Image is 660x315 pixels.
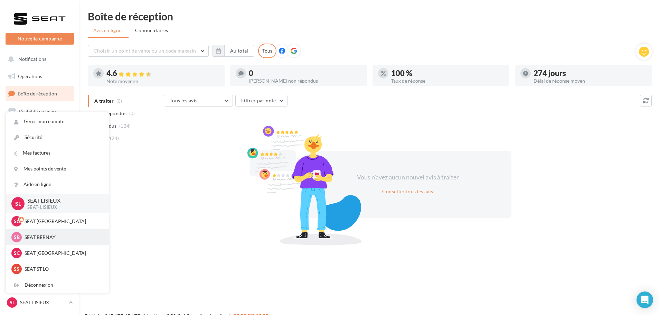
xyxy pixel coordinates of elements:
span: Choisir un point de vente ou un code magasin [94,48,196,54]
span: SL [15,200,21,207]
div: Boîte de réception [88,11,652,21]
a: Opérations [4,69,75,84]
a: Visibilité en ligne [4,104,75,119]
a: PLV et print personnalisable [4,190,75,210]
span: (124) [119,123,131,129]
div: 100 % [391,70,504,77]
p: SEAT BERNAY [25,234,101,241]
a: Mes factures [6,145,109,161]
span: Visibilité en ligne [19,108,56,114]
div: [PERSON_NAME] non répondus [249,78,361,83]
p: SEAT [GEOGRAPHIC_DATA] [25,250,101,257]
div: 4.6 [106,70,219,77]
span: Non répondus [94,110,126,117]
a: Gérer mon compte [6,114,109,129]
span: Notifications [18,56,46,62]
div: Délai de réponse moyen [534,78,646,83]
button: Nouvelle campagne [6,33,74,45]
span: Tous les avis [170,98,198,103]
div: Déconnexion [6,277,109,293]
p: SEAT [GEOGRAPHIC_DATA] [25,218,101,225]
p: SEAT ST LO [25,266,101,272]
span: Opérations [18,73,42,79]
a: Aide en ligne [6,177,109,192]
button: Consulter tous les avis [379,187,436,196]
span: SB [14,234,20,241]
span: SC [14,218,20,225]
span: SS [14,266,19,272]
a: Campagnes DataOnDemand [4,213,75,233]
p: SEAT LISIEUX [20,299,66,306]
button: Notifications [4,52,73,66]
a: Sécurité [6,130,109,145]
button: Au total [224,45,254,57]
div: Vous n'avez aucun nouvel avis à traiter [348,173,467,182]
span: SL [10,299,15,306]
span: SC [14,250,20,257]
a: SL SEAT LISIEUX [6,296,74,309]
a: Médiathèque [4,156,75,170]
a: Boîte de réception [4,86,75,101]
span: (0) [129,111,135,116]
div: 274 jours [534,70,646,77]
span: Boîte de réception [18,91,57,96]
a: Campagnes [4,121,75,136]
button: Filtrer par note [235,95,287,106]
a: Mes points de vente [6,161,109,177]
a: Contacts [4,138,75,153]
div: 0 [249,70,361,77]
div: Note moyenne [106,79,219,84]
span: (124) [107,136,119,141]
p: SEAT-LISIEUX [27,204,98,211]
div: Taux de réponse [391,78,504,83]
span: Commentaires [135,27,168,34]
button: Au total [213,45,254,57]
p: SEAT LISIEUX [27,197,98,205]
a: Calendrier [4,173,75,187]
div: Tous [258,44,276,58]
div: Open Intercom Messenger [637,291,653,308]
button: Choisir un point de vente ou un code magasin [88,45,209,57]
button: Tous les avis [164,95,233,106]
